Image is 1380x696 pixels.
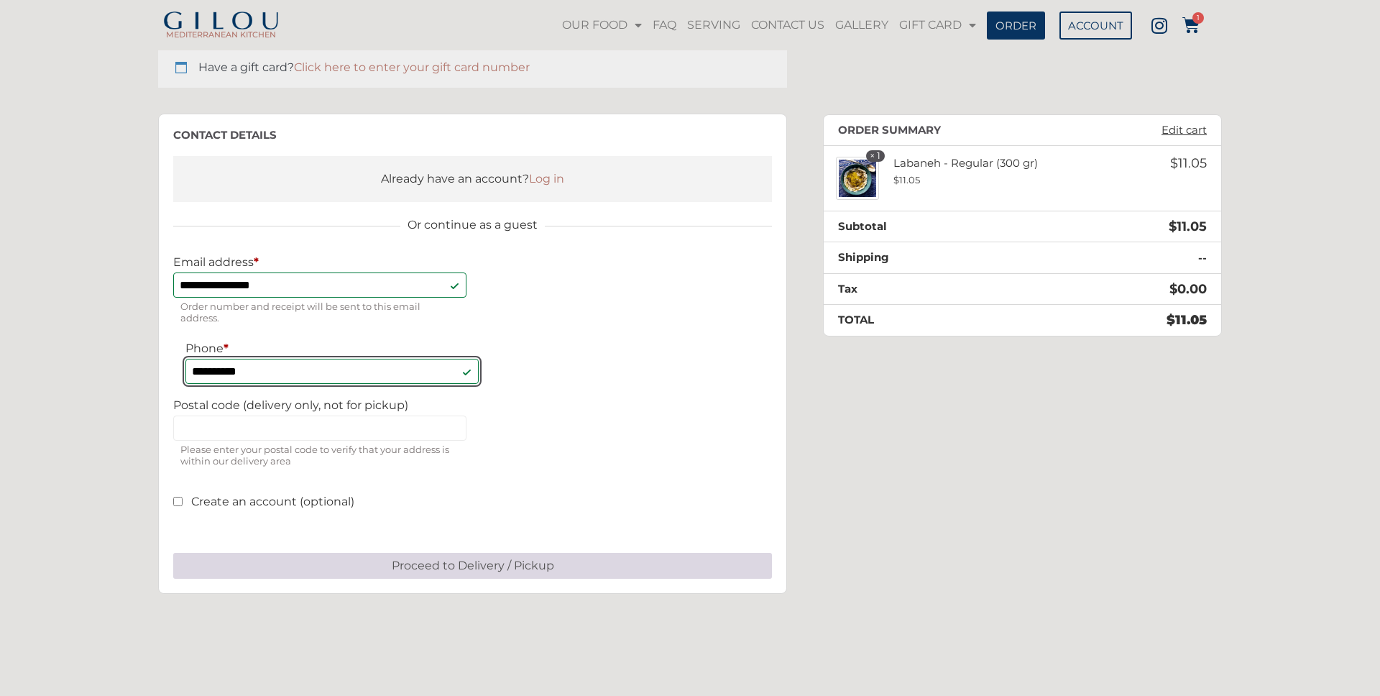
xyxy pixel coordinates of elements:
[1169,281,1207,297] bdi: 0.00
[893,174,920,186] bdi: 11.05
[896,9,980,42] a: GIFT CARD
[824,211,1037,242] th: Subtotal
[879,157,1105,186] div: Labaneh - Regular (300 gr)
[294,60,530,74] a: Click here to enter your gift card number
[173,441,466,470] span: Please enter your postal code to verify that your address is within our delivery area
[893,174,899,186] span: $
[987,12,1045,40] a: ORDER
[1154,124,1214,137] a: Edit cart
[1182,17,1200,34] a: 1
[1037,242,1221,274] td: --
[173,398,466,412] label: Postal code (delivery only, not for pickup)
[1169,281,1177,297] span: $
[188,170,758,188] div: Already have an account?
[1169,219,1177,234] span: $
[1169,219,1207,234] bdi: 11.05
[173,255,466,269] label: Email address
[1170,155,1178,171] span: $
[866,150,885,162] strong: × 1
[158,45,787,88] div: Have a gift card?
[162,12,280,32] img: Gilou Logo
[1170,155,1207,171] bdi: 11.05
[838,124,941,137] h3: Order summary
[158,31,284,39] h2: MEDITERRANEAN KITCHEN
[173,553,772,579] button: Proceed to Delivery / Pickup
[173,298,466,327] span: Order number and receipt will be sent to this email address.
[173,129,772,142] h3: Contact details
[824,273,1037,305] th: Tax
[1192,12,1204,24] span: 1
[832,9,892,42] a: GALLERY
[1167,312,1207,328] bdi: 11.05
[836,157,879,200] img: Labaneh
[557,9,980,42] nav: Menu
[1059,12,1132,40] a: ACCOUNT
[173,497,183,506] input: Create an account (optional)
[400,216,545,234] span: Or continue as a guest
[158,114,787,594] section: Contact details
[185,342,479,355] label: Phone
[995,20,1036,31] span: ORDER
[824,242,1037,274] th: Shipping
[558,9,645,42] a: OUR FOOD
[529,172,564,186] a: Log in
[1167,312,1175,328] span: $
[684,9,744,42] a: SERVING
[191,495,354,508] span: Create an account (optional)
[649,9,680,42] a: FAQ
[1068,20,1123,31] span: ACCOUNT
[824,305,1037,336] th: Total
[747,9,828,42] a: CONTACT US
